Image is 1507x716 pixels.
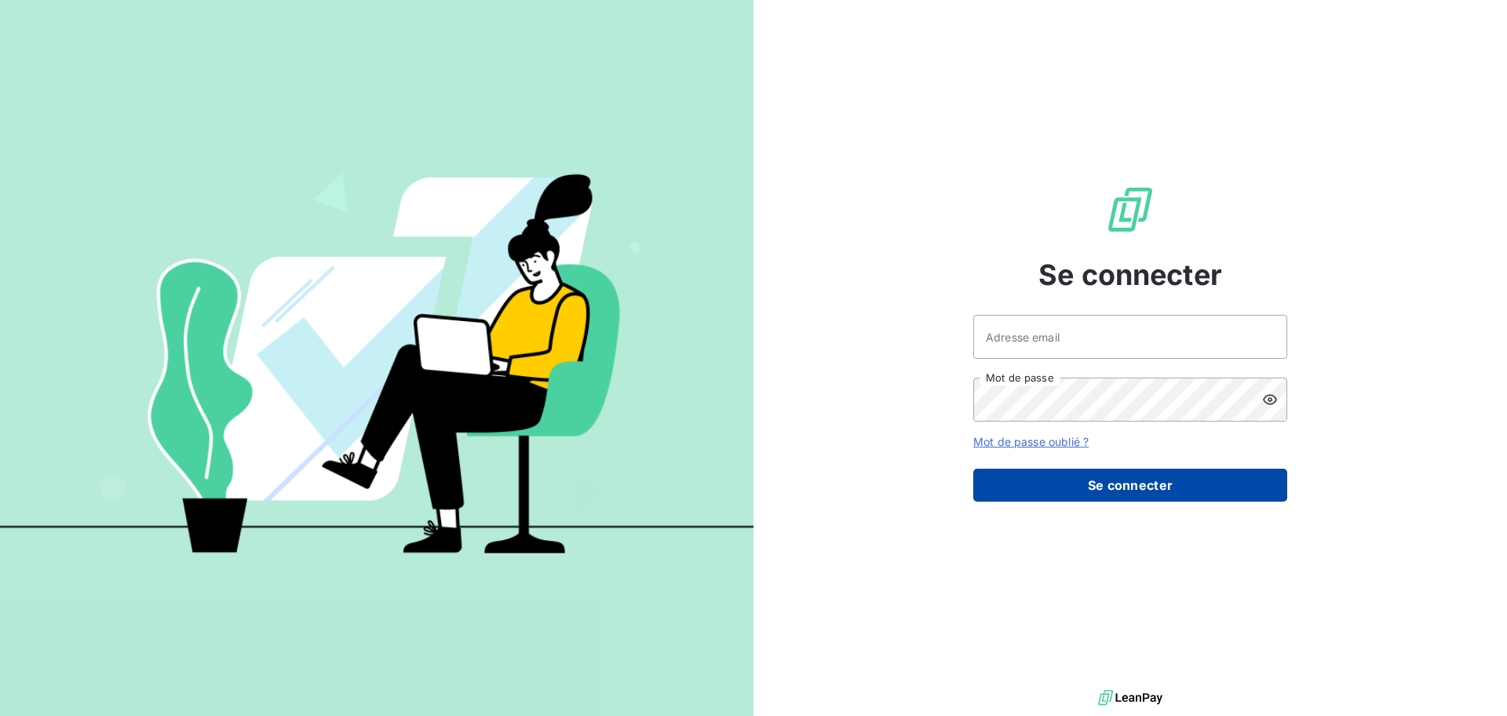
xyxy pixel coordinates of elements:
[1105,184,1155,235] img: Logo LeanPay
[973,469,1287,502] button: Se connecter
[973,315,1287,359] input: placeholder
[1038,254,1222,296] span: Se connecter
[973,435,1089,448] a: Mot de passe oublié ?
[1098,686,1162,710] img: logo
